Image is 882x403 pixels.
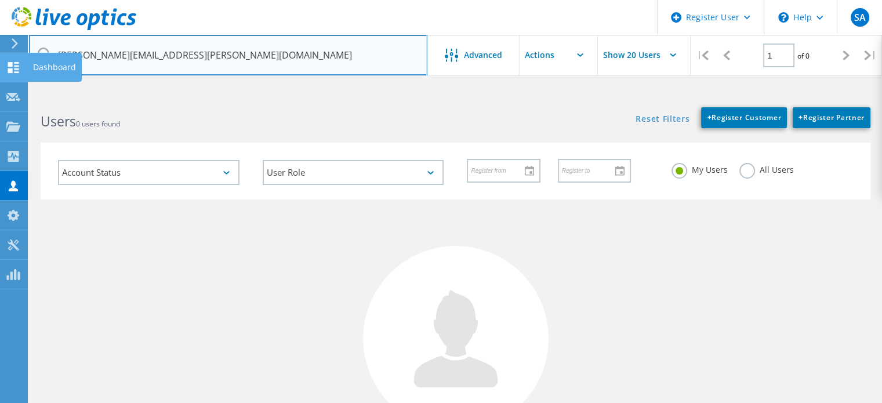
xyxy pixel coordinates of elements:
div: Dashboard [33,63,76,71]
label: All Users [739,163,794,174]
span: 0 users found [76,119,120,129]
span: of 0 [797,51,810,61]
input: Search users by name, email, company, etc. [29,35,427,75]
label: My Users [672,163,728,174]
input: Register from [468,159,531,181]
a: +Register Customer [701,107,787,128]
span: SA [854,13,865,22]
a: Reset Filters [636,115,689,125]
div: Account Status [58,160,239,185]
span: Register Partner [798,112,865,122]
input: Register to [559,159,622,181]
b: + [707,112,712,122]
span: Register Customer [707,112,781,122]
svg: \n [778,12,789,23]
b: + [798,112,803,122]
a: Live Optics Dashboard [12,24,136,32]
div: | [858,35,882,76]
div: User Role [263,160,444,185]
b: Users [41,112,76,130]
a: +Register Partner [793,107,870,128]
div: | [691,35,714,76]
span: Advanced [464,51,502,59]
